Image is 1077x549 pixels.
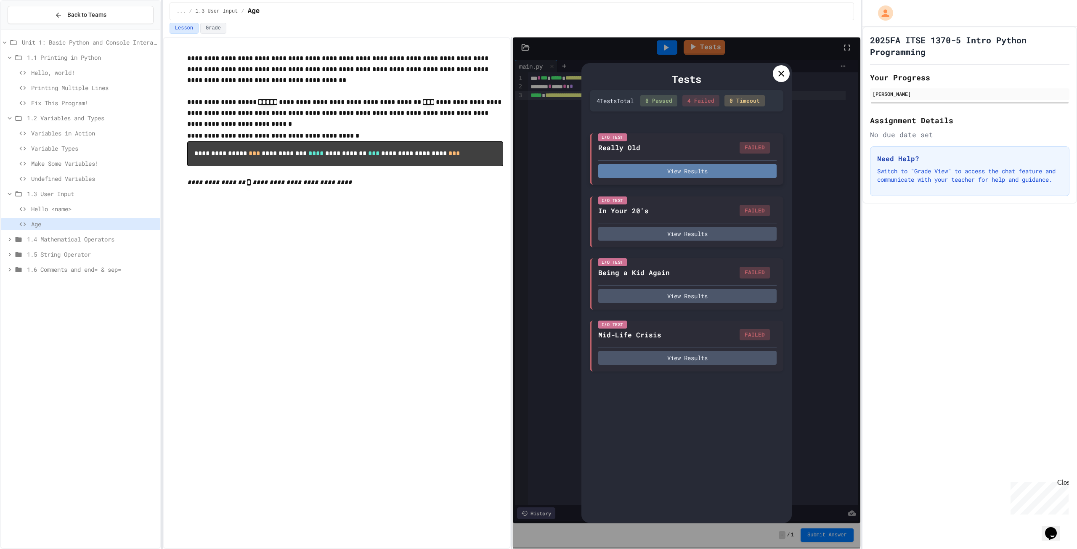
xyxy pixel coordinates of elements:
div: FAILED [740,142,770,154]
iframe: chat widget [1007,479,1069,515]
h1: 2025FA ITSE 1370-5 Intro Python Programming [870,34,1069,58]
span: ... [177,8,186,15]
button: View Results [598,289,777,303]
span: Printing Multiple Lines [31,83,157,92]
span: 1.2 Variables and Types [27,114,157,122]
div: 4 Test s Total [597,96,634,105]
span: 1.3 User Input [196,8,238,15]
div: Really Old [598,143,640,153]
div: I/O Test [598,321,627,329]
span: / [189,8,192,15]
span: Undefined Variables [31,174,157,183]
div: No due date set [870,130,1069,140]
div: I/O Test [598,258,627,266]
div: Being a Kid Again [598,268,670,278]
div: Tests [590,72,783,87]
div: My Account [869,3,895,23]
span: Make Some Variables! [31,159,157,168]
span: 1.5 String Operator [27,250,157,259]
span: Hello <name> [31,204,157,213]
span: Variable Types [31,144,157,153]
div: I/O Test [598,196,627,204]
span: 1.1 Printing in Python [27,53,157,62]
button: View Results [598,164,777,178]
h2: Your Progress [870,72,1069,83]
div: Chat with us now!Close [3,3,58,53]
p: Switch to "Grade View" to access the chat feature and communicate with your teacher for help and ... [877,167,1062,184]
div: 4 Failed [682,95,719,107]
span: 1.6 Comments and end= & sep= [27,265,157,274]
span: 1.3 User Input [27,189,157,198]
span: Age [31,220,157,228]
span: Hello, world! [31,68,157,77]
div: 0 Timeout [724,95,765,107]
button: View Results [598,351,777,365]
span: Unit 1: Basic Python and Console Interaction [22,38,157,47]
span: Back to Teams [67,11,106,19]
button: Grade [200,23,226,34]
div: Mid-Life Crisis [598,330,661,340]
div: In Your 20's [598,206,649,216]
div: FAILED [740,329,770,341]
div: FAILED [740,267,770,278]
div: I/O Test [598,133,627,141]
iframe: chat widget [1042,515,1069,541]
span: Variables in Action [31,129,157,138]
span: 1.4 Mathematical Operators [27,235,157,244]
button: Back to Teams [8,6,154,24]
div: [PERSON_NAME] [873,90,1067,98]
div: 0 Passed [640,95,677,107]
span: Fix This Program! [31,98,157,107]
span: / [241,8,244,15]
button: View Results [598,227,777,241]
span: Age [248,6,260,16]
h3: Need Help? [877,154,1062,164]
button: Lesson [170,23,199,34]
div: FAILED [740,205,770,217]
h2: Assignment Details [870,114,1069,126]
